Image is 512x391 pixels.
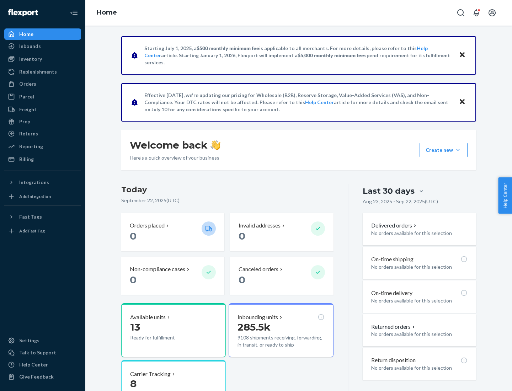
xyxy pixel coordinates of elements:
[420,143,468,157] button: Create new
[4,53,81,65] a: Inventory
[19,193,51,199] div: Add Integration
[130,274,137,286] span: 0
[371,230,468,237] p: No orders available for this selection
[371,255,414,263] p: On-time shipping
[371,297,468,304] p: No orders available for this selection
[19,80,36,87] div: Orders
[4,128,81,139] a: Returns
[97,9,117,16] a: Home
[19,349,56,356] div: Talk to Support
[130,313,166,321] p: Available units
[4,104,81,115] a: Freight
[19,179,49,186] div: Integrations
[4,191,81,202] a: Add Integration
[4,225,81,237] a: Add Fast Tag
[19,118,30,125] div: Prep
[19,130,38,137] div: Returns
[4,335,81,346] a: Settings
[19,337,39,344] div: Settings
[239,265,278,273] p: Canceled orders
[371,263,468,271] p: No orders available for this selection
[305,99,334,105] a: Help Center
[19,156,34,163] div: Billing
[4,347,81,358] a: Talk to Support
[230,257,333,295] button: Canceled orders 0
[238,334,324,348] p: 9108 shipments receiving, forwarding, in transit, or ready to ship
[91,2,123,23] ol: breadcrumbs
[197,45,259,51] span: $500 monthly minimum fee
[130,230,137,242] span: 0
[130,265,185,273] p: Non-compliance cases
[4,66,81,77] a: Replenishments
[19,68,57,75] div: Replenishments
[298,52,364,58] span: $5,000 monthly minimum fee
[371,323,416,331] button: Returned orders
[130,321,140,333] span: 13
[371,364,468,371] p: No orders available for this selection
[130,154,220,161] p: Here’s a quick overview of your business
[238,313,278,321] p: Inbounding units
[121,197,334,204] p: September 22, 2025 ( UTC )
[121,213,224,251] button: Orders placed 0
[121,303,226,357] button: Available units13Ready for fulfillment
[498,177,512,214] button: Help Center
[67,6,81,20] button: Close Navigation
[4,211,81,223] button: Fast Tags
[239,221,281,230] p: Invalid addresses
[19,361,48,368] div: Help Center
[4,154,81,165] a: Billing
[4,177,81,188] button: Integrations
[8,9,38,16] img: Flexport logo
[19,106,37,113] div: Freight
[4,116,81,127] a: Prep
[4,141,81,152] a: Reporting
[4,91,81,102] a: Parcel
[371,221,418,230] button: Delivered orders
[4,28,81,40] a: Home
[19,143,43,150] div: Reporting
[130,139,220,151] h1: Welcome back
[19,31,33,38] div: Home
[19,373,54,380] div: Give Feedback
[238,321,271,333] span: 285.5k
[144,45,452,66] p: Starting July 1, 2025, a is applicable to all merchants. For more details, please refer to this a...
[454,6,468,20] button: Open Search Box
[130,370,171,378] p: Carrier Tracking
[19,228,45,234] div: Add Fast Tag
[19,213,42,220] div: Fast Tags
[363,186,415,197] div: Last 30 days
[4,78,81,90] a: Orders
[485,6,499,20] button: Open account menu
[363,198,438,205] p: Aug 23, 2025 - Sep 22, 2025 ( UTC )
[458,50,467,60] button: Close
[130,221,165,230] p: Orders placed
[371,331,468,338] p: No orders available for this selection
[4,41,81,52] a: Inbounds
[19,55,42,63] div: Inventory
[4,371,81,382] button: Give Feedback
[371,289,412,297] p: On-time delivery
[130,377,137,390] span: 8
[121,257,224,295] button: Non-compliance cases 0
[239,274,245,286] span: 0
[230,213,333,251] button: Invalid addresses 0
[229,303,333,357] button: Inbounding units285.5k9108 shipments receiving, forwarding, in transit, or ready to ship
[130,334,196,341] p: Ready for fulfillment
[19,43,41,50] div: Inbounds
[144,92,452,113] p: Effective [DATE], we're updating our pricing for Wholesale (B2B), Reserve Storage, Value-Added Se...
[239,230,245,242] span: 0
[4,359,81,370] a: Help Center
[121,184,334,195] h3: Today
[210,140,220,150] img: hand-wave emoji
[469,6,484,20] button: Open notifications
[19,93,34,100] div: Parcel
[371,356,416,364] p: Return disposition
[458,97,467,107] button: Close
